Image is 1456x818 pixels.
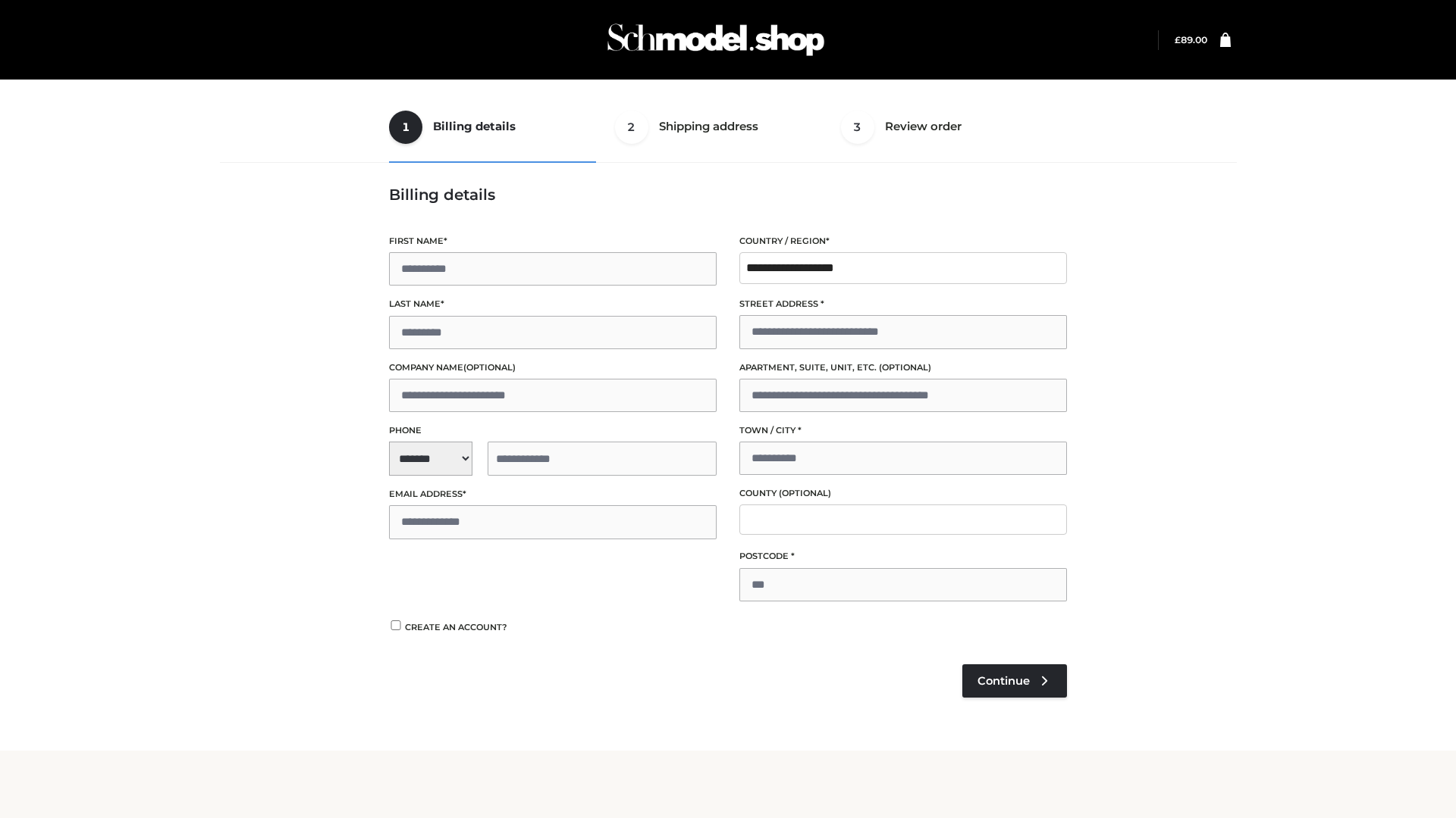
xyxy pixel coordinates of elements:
[739,423,1067,438] label: Town / City
[405,622,507,632] span: Create an account?
[779,488,831,498] span: (optional)
[1175,34,1207,45] a: £89.00
[602,10,830,70] img: Schmodel Admin 964
[463,362,516,373] span: (optional)
[977,674,1030,688] span: Continue
[962,664,1067,698] a: Continue
[739,297,1067,311] label: Street address
[739,549,1067,564] label: Postcode
[389,186,1067,204] h3: Billing details
[389,297,717,311] label: Last name
[389,361,717,375] label: Company name
[1175,34,1181,45] span: £
[739,234,1067,248] label: Country / Region
[879,362,931,373] span: (optional)
[389,620,403,630] input: Create an account?
[739,361,1067,375] label: Apartment, suite, unit, etc.
[389,487,717,501] label: Email address
[739,486,1067,501] label: County
[389,234,717,248] label: First name
[389,423,717,438] label: Phone
[1175,34,1207,45] bdi: 89.00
